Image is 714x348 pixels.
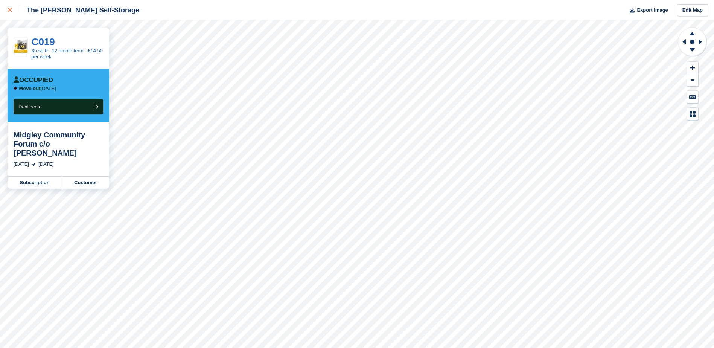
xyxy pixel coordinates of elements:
[19,85,41,91] span: Move out
[19,85,56,92] p: [DATE]
[20,6,139,15] div: The [PERSON_NAME] Self-Storage
[14,99,103,114] button: Deallocate
[18,104,41,110] span: Deallocate
[677,4,708,17] a: Edit Map
[14,160,29,168] div: [DATE]
[14,39,27,53] img: 35sqft-self-Storage-Craggs-halifax-weekly.jpg
[687,91,698,103] button: Keyboard Shortcuts
[32,48,103,60] a: 35 sq ft - 12 month term - £14.50 per week
[687,74,698,87] button: Zoom Out
[32,36,55,47] a: C019
[14,130,103,157] div: Midgley Community Forum c/o [PERSON_NAME]
[14,76,53,84] div: Occupied
[625,4,668,17] button: Export Image
[687,62,698,74] button: Zoom In
[14,86,17,90] img: arrow-left-icn-90495f2de72eb5bd0bd1c3c35deca35cc13f817d75bef06ecd7c0b315636ce7e.svg
[637,6,668,14] span: Export Image
[8,177,62,189] a: Subscription
[32,163,35,166] img: arrow-right-light-icn-cde0832a797a2874e46488d9cf13f60e5c3a73dbe684e267c42b8395dfbc2abf.svg
[62,177,109,189] a: Customer
[38,160,54,168] div: [DATE]
[687,108,698,120] button: Map Legend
